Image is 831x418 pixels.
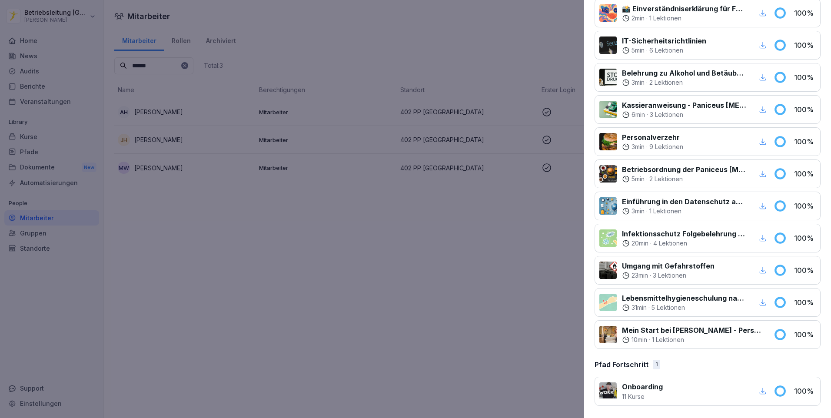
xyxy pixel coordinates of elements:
[595,359,648,370] p: Pfad Fortschritt
[794,72,816,83] p: 100 %
[653,239,687,248] p: 4 Lektionen
[794,297,816,308] p: 100 %
[622,110,747,119] div: ·
[794,104,816,115] p: 100 %
[622,14,747,23] div: ·
[622,382,663,392] p: Onboarding
[652,335,684,344] p: 1 Lektionen
[794,265,816,275] p: 100 %
[622,271,715,280] div: ·
[649,207,681,216] p: 1 Lektionen
[794,201,816,211] p: 100 %
[653,360,660,369] div: 1
[622,132,683,143] p: Personalverzehr
[649,46,683,55] p: 6 Lektionen
[794,386,816,396] p: 100 %
[622,293,747,303] p: Lebensmittelhygieneschulung nach EU-Verordnung (EG) Nr. 852 / 2004
[632,14,645,23] p: 2 min
[622,68,747,78] p: Belehrung zu Alkohol und Betäubungsmitteln am Arbeitsplatz
[622,325,763,335] p: Mein Start bei [PERSON_NAME] - Personalfragebogen
[632,303,647,312] p: 31 min
[632,335,647,344] p: 10 min
[632,110,645,119] p: 6 min
[622,100,747,110] p: Kassieranweisung - Paniceus [MEDICAL_DATA] Systemzentrale GmbH
[632,271,648,280] p: 23 min
[622,261,715,271] p: Umgang mit Gefahrstoffen
[622,392,663,401] p: 11 Kurse
[632,143,645,151] p: 3 min
[794,169,816,179] p: 100 %
[622,335,763,344] div: ·
[794,40,816,50] p: 100 %
[622,229,747,239] p: Infektionsschutz Folgebelehrung (nach §43 IfSG)
[794,8,816,18] p: 100 %
[649,143,683,151] p: 9 Lektionen
[622,78,747,87] div: ·
[622,175,747,183] div: ·
[622,46,706,55] div: ·
[622,3,747,14] p: 📸 Einverständniserklärung für Foto- und Videonutzung
[632,46,645,55] p: 5 min
[794,329,816,340] p: 100 %
[632,207,645,216] p: 3 min
[622,207,747,216] div: ·
[622,239,747,248] div: ·
[622,303,747,312] div: ·
[794,136,816,147] p: 100 %
[650,110,683,119] p: 3 Lektionen
[622,143,683,151] div: ·
[622,196,747,207] p: Einführung in den Datenschutz am Arbeitsplatz nach Art. 13 ff. DSGVO
[632,239,648,248] p: 20 min
[632,175,645,183] p: 5 min
[794,233,816,243] p: 100 %
[649,78,683,87] p: 2 Lektionen
[622,36,706,46] p: IT-Sicherheitsrichtlinien
[649,14,681,23] p: 1 Lektionen
[622,164,747,175] p: Betriebsordnung der Paniceus [MEDICAL_DATA] Systemzentrale
[649,175,683,183] p: 2 Lektionen
[652,303,685,312] p: 5 Lektionen
[632,78,645,87] p: 3 min
[653,271,686,280] p: 3 Lektionen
